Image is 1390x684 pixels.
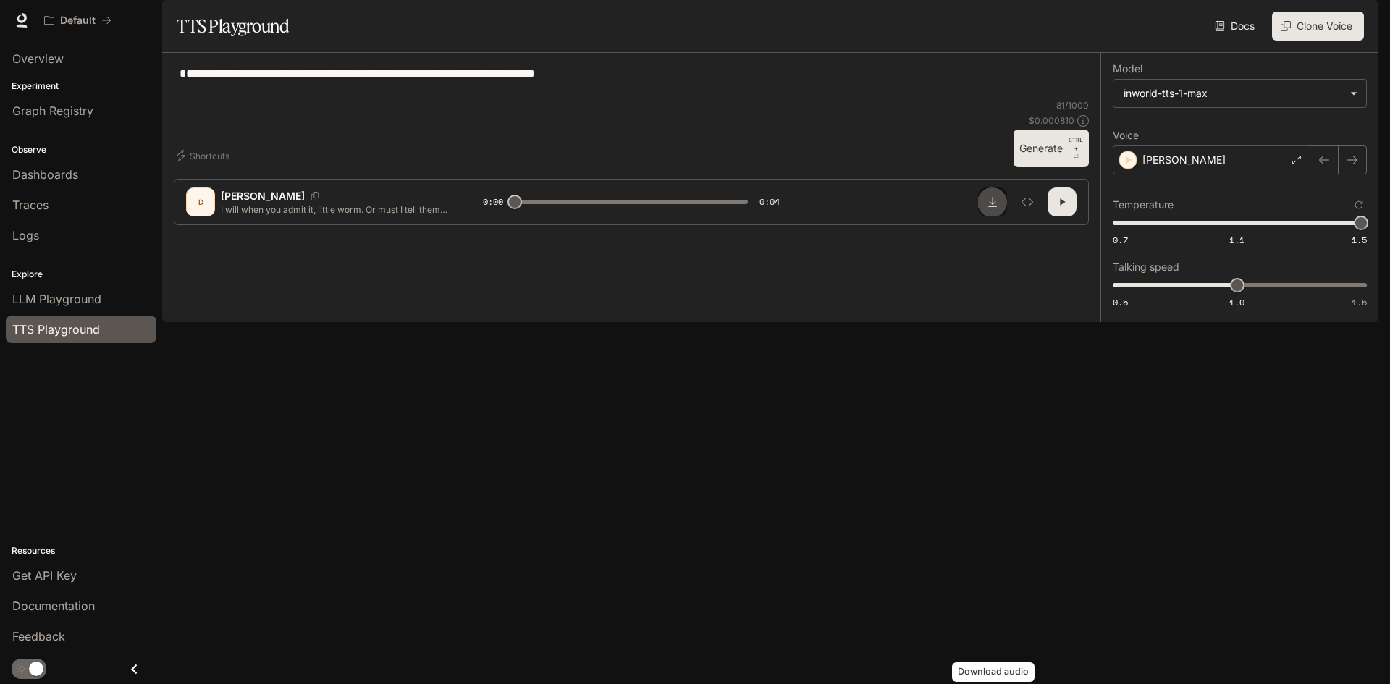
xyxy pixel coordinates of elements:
[305,192,325,200] button: Copy Voice ID
[952,662,1035,682] div: Download audio
[1014,130,1089,167] button: GenerateCTRL +⏎
[1142,153,1226,167] p: [PERSON_NAME]
[1069,135,1083,153] p: CTRL +
[1056,99,1089,111] p: 81 / 1000
[177,12,289,41] h1: TTS Playground
[759,195,780,209] span: 0:04
[1229,296,1244,308] span: 1.0
[1212,12,1260,41] a: Docs
[189,190,212,214] div: D
[1113,80,1366,107] div: inworld-tts-1-max
[978,187,1007,216] button: Download audio
[1351,197,1367,213] button: Reset to default
[174,144,235,167] button: Shortcuts
[1013,187,1042,216] button: Inspect
[60,14,96,27] p: Default
[1029,114,1074,127] p: $ 0.000810
[1352,234,1367,246] span: 1.5
[1229,234,1244,246] span: 1.1
[221,203,448,216] p: I will when you admit it, little worm. Or must I tell them what you moaned next?
[1113,130,1139,140] p: Voice
[1124,86,1343,101] div: inworld-tts-1-max
[1113,234,1128,246] span: 0.7
[1113,296,1128,308] span: 0.5
[483,195,503,209] span: 0:00
[221,189,305,203] p: [PERSON_NAME]
[1272,12,1364,41] button: Clone Voice
[1113,64,1142,74] p: Model
[1069,135,1083,161] p: ⏎
[38,6,118,35] button: All workspaces
[1352,296,1367,308] span: 1.5
[1113,200,1174,210] p: Temperature
[1113,262,1179,272] p: Talking speed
